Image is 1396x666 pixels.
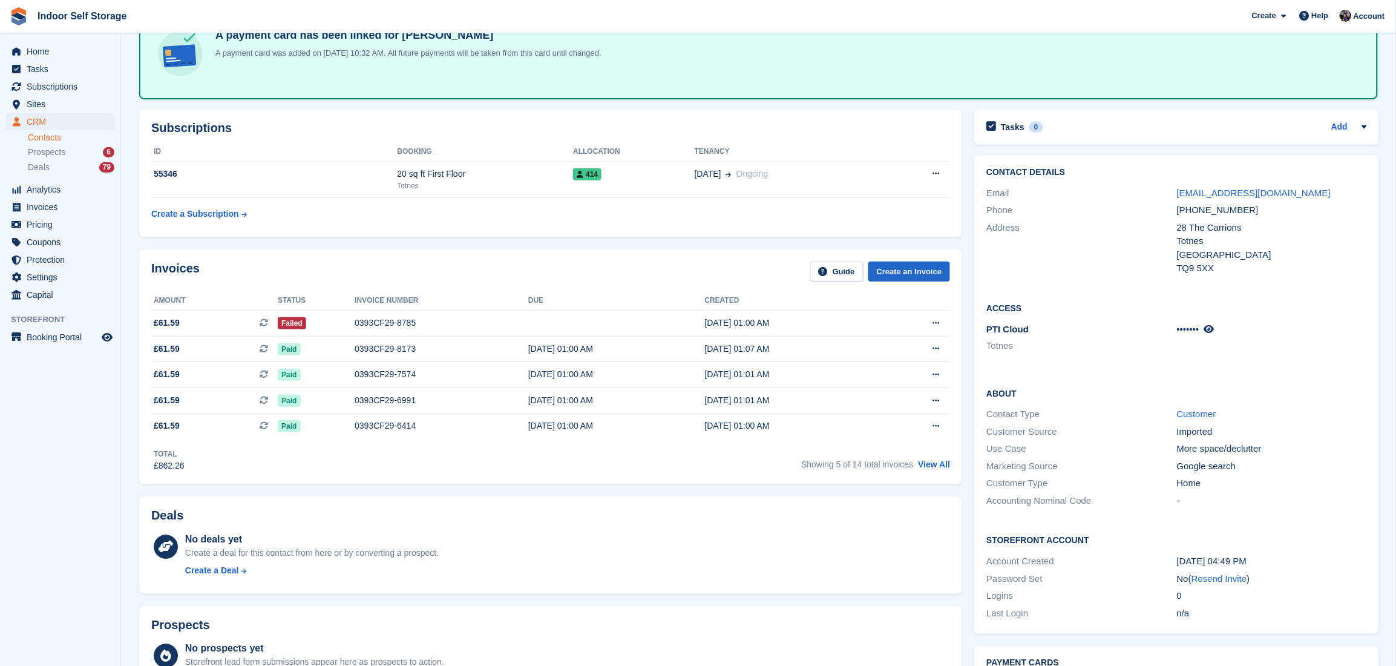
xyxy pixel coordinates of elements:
div: £862.26 [154,460,185,472]
a: menu [6,216,114,233]
div: No prospects yet [185,641,444,656]
a: menu [6,251,114,268]
div: No [1177,572,1368,586]
div: [DATE] 01:00 AM [705,420,882,432]
h4: A payment card has been linked for [PERSON_NAME] [211,28,601,42]
div: Create a Subscription [151,208,239,220]
div: TQ9 5XX [1177,262,1368,275]
h2: Access [986,302,1367,314]
p: A payment card was added on [DATE] 10:32 AM. All future payments will be taken from this card unt... [211,47,601,59]
a: menu [6,181,114,198]
th: Status [278,291,355,311]
a: Guide [810,262,863,282]
div: 79 [99,162,114,173]
span: Subscriptions [27,78,99,95]
h2: Tasks [1001,122,1024,133]
span: Paid [278,343,300,355]
div: Accounting Nominal Code [986,494,1177,508]
span: Settings [27,269,99,286]
a: menu [6,269,114,286]
th: Tenancy [695,142,885,162]
div: Imported [1177,425,1368,439]
span: Paid [278,420,300,432]
a: Preview store [100,330,114,345]
div: [DATE] 01:00 AM [705,317,882,329]
span: Storefront [11,314,120,326]
th: Booking [398,142,574,162]
span: Paid [278,395,300,407]
div: Phone [986,203,1177,217]
a: menu [6,78,114,95]
div: Logins [986,589,1177,603]
span: £61.59 [154,394,180,407]
div: [PHONE_NUMBER] [1177,203,1368,217]
div: [DATE] 01:01 AM [705,368,882,381]
div: More space/declutter [1177,442,1368,456]
span: Tasks [27,61,99,77]
span: Deals [28,162,50,173]
div: Totnes [398,180,574,191]
th: Due [528,291,705,311]
div: Email [986,186,1177,200]
div: [DATE] 01:00 AM [528,368,705,381]
div: Account Created [986,555,1177,569]
div: [DATE] 04:49 PM [1177,555,1368,569]
div: [DATE] 01:00 AM [528,343,705,355]
div: Address [986,221,1177,275]
div: Home [1177,476,1368,490]
a: menu [6,234,114,251]
div: n/a [1177,607,1368,621]
span: ( ) [1188,573,1250,584]
a: Customer [1177,409,1216,419]
span: Capital [27,286,99,303]
a: menu [6,199,114,216]
li: Totnes [986,339,1177,353]
div: [DATE] 01:00 AM [528,420,705,432]
img: card-linked-ebf98d0992dc2aeb22e95c0e3c79077019eb2392cfd83c6a337811c24bc77127.svg [155,28,206,79]
div: Use Case [986,442,1177,456]
div: Totnes [1177,234,1368,248]
span: £61.59 [154,368,180,381]
div: 0393CF29-6414 [355,420,528,432]
div: 28 The Carrions [1177,221,1368,235]
div: No deals yet [185,532,439,547]
div: 0 [1029,122,1043,133]
span: ••••••• [1177,324,1199,334]
div: 6 [103,147,114,157]
span: PTI Cloud [986,324,1029,334]
div: 0393CF29-8173 [355,343,528,355]
a: Prospects 6 [28,146,114,159]
div: Contact Type [986,407,1177,421]
div: 20 sq ft First Floor [398,168,574,180]
h2: Contact Details [986,168,1367,177]
a: Add [1331,120,1348,134]
span: Home [27,43,99,60]
div: [DATE] 01:01 AM [705,394,882,407]
div: Password Set [986,572,1177,586]
div: [DATE] 01:07 AM [705,343,882,355]
span: Account [1354,10,1385,22]
div: [GEOGRAPHIC_DATA] [1177,248,1368,262]
h2: Prospects [151,618,210,632]
img: Sandra Pomeroy [1340,10,1352,22]
div: Google search [1177,460,1368,473]
span: Booking Portal [27,329,99,346]
span: [DATE] [695,168,721,180]
a: Indoor Self Storage [33,6,132,26]
a: [EMAIL_ADDRESS][DOMAIN_NAME] [1177,188,1331,198]
span: Paid [278,369,300,381]
div: Customer Type [986,476,1177,490]
div: Total [154,449,185,460]
h2: About [986,387,1367,399]
span: £61.59 [154,343,180,355]
h2: Subscriptions [151,121,950,135]
div: - [1177,494,1368,508]
div: 55346 [151,168,398,180]
a: menu [6,286,114,303]
a: Create a Deal [185,564,439,577]
span: £61.59 [154,317,180,329]
span: Pricing [27,216,99,233]
a: menu [6,96,114,113]
span: £61.59 [154,420,180,432]
th: Created [705,291,882,311]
